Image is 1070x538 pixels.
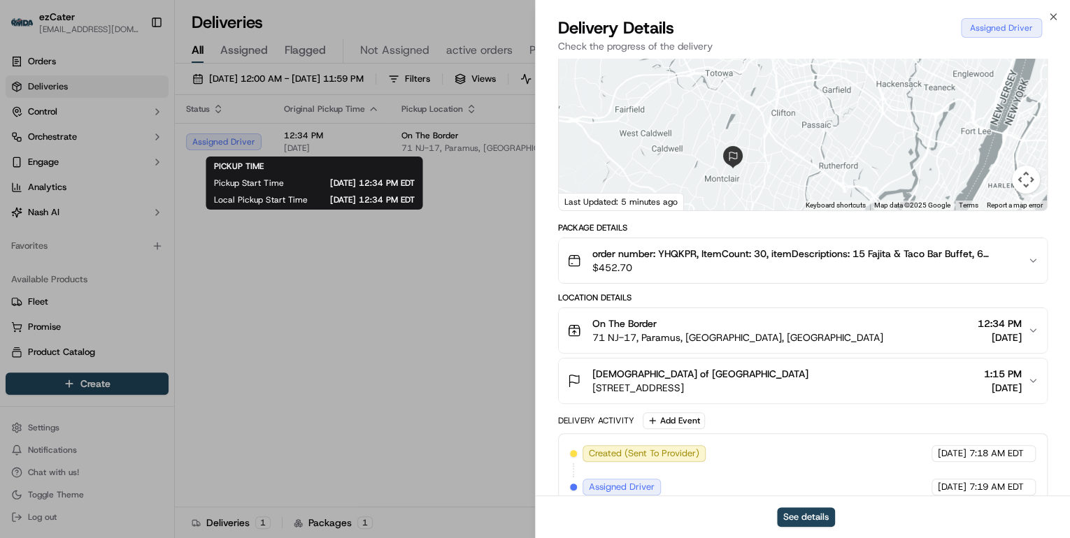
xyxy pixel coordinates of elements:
input: Got a question? Start typing here... [36,90,252,105]
div: Package Details [558,222,1048,233]
span: $452.70 [592,261,1016,275]
div: Last Updated: 5 minutes ago [559,193,684,210]
button: Add Event [643,412,705,429]
span: order number: YHQKPR, ItemCount: 30, itemDescriptions: 15 Fajita & Taco Bar Buffet, 6 Portobello ... [592,247,1016,261]
span: Pylon [139,237,169,247]
span: [DATE] [984,381,1022,395]
div: Delivery Activity [558,415,634,426]
span: [DATE] 12:34 PM EDT [329,194,414,205]
div: We're available if you need us! [48,147,177,159]
span: 12:34 PM [978,317,1022,330]
p: Welcome 👋 [14,56,255,78]
span: PICKUP TIME [214,161,264,172]
span: [STREET_ADDRESS] [592,381,808,395]
span: [DATE] [978,330,1022,344]
span: 1:15 PM [984,367,1022,381]
span: [DATE] [938,481,966,493]
button: Keyboard shortcuts [806,201,866,210]
button: order number: YHQKPR, ItemCount: 30, itemDescriptions: 15 Fajita & Taco Bar Buffet, 6 Portobello ... [559,238,1047,283]
div: 💻 [118,204,129,215]
span: Pickup Start Time [214,177,283,189]
button: Start new chat [238,138,255,154]
p: Check the progress of the delivery [558,39,1048,53]
button: [DEMOGRAPHIC_DATA] of [GEOGRAPHIC_DATA][STREET_ADDRESS]1:15 PM[DATE] [559,358,1047,403]
div: Location Details [558,292,1048,303]
a: Open this area in Google Maps (opens a new window) [562,192,608,210]
img: Google [562,192,608,210]
span: 71 NJ-17, Paramus, [GEOGRAPHIC_DATA], [GEOGRAPHIC_DATA] [592,330,883,344]
span: 7:18 AM EDT [969,447,1024,460]
span: [DATE] [938,447,966,460]
span: Assigned Driver [589,481,655,493]
span: API Documentation [132,203,224,217]
button: On The Border71 NJ-17, Paramus, [GEOGRAPHIC_DATA], [GEOGRAPHIC_DATA]12:34 PM[DATE] [559,308,1047,353]
span: Knowledge Base [28,203,107,217]
a: Terms (opens in new tab) [959,201,978,209]
a: Powered byPylon [99,236,169,247]
div: 📗 [14,204,25,215]
img: Nash [14,14,42,42]
button: Map camera controls [1012,166,1040,194]
a: 💻API Documentation [113,197,230,222]
span: Local Pickup Start Time [214,194,307,205]
span: Map data ©2025 Google [874,201,950,209]
span: [DEMOGRAPHIC_DATA] of [GEOGRAPHIC_DATA] [592,367,808,381]
a: Report a map error [987,201,1043,209]
span: Delivery Details [558,17,674,39]
button: See details [777,507,835,527]
span: 7:19 AM EDT [969,481,1024,493]
img: 1736555255976-a54dd68f-1ca7-489b-9aae-adbdc363a1c4 [14,133,39,159]
span: Created (Sent To Provider) [589,447,699,460]
a: 📗Knowledge Base [8,197,113,222]
div: Start new chat [48,133,229,147]
span: On The Border [592,317,657,330]
span: [DATE] 12:34 PM EDT [306,177,414,189]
